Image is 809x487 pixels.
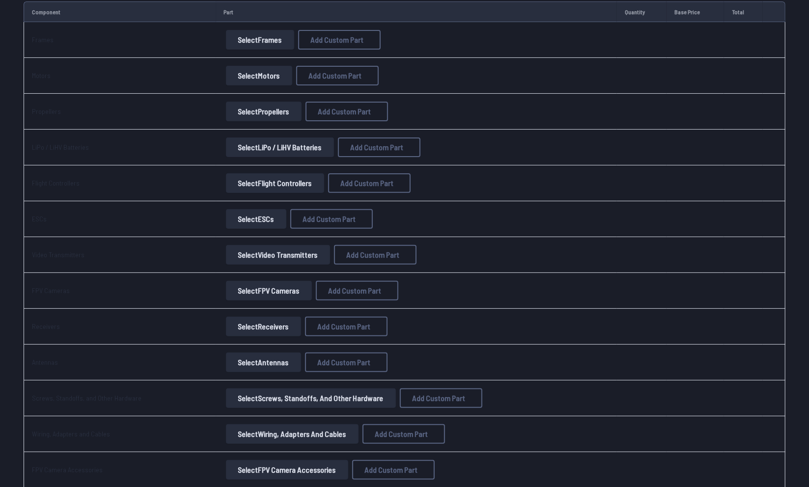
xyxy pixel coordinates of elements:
span: Add Custom Part [318,108,371,115]
button: Add Custom Part [296,66,379,85]
button: Add Custom Part [363,424,445,444]
span: Add Custom Part [341,179,394,187]
button: SelectWiring, Adapters and Cables [226,424,359,444]
a: SelectFrames [224,30,296,50]
a: SelectReceivers [224,317,303,336]
span: Add Custom Part [375,430,428,438]
a: SelectFPV Cameras [224,281,314,300]
button: Add Custom Part [305,352,388,372]
a: SelectLiPo / LiHV Batteries [224,137,336,157]
a: SelectFPV Camera Accessories [224,460,350,480]
button: Add Custom Part [338,137,420,157]
button: SelectMotors [226,66,292,85]
span: Add Custom Part [329,287,382,295]
span: Add Custom Part [365,466,418,474]
a: Antennas [32,358,58,366]
span: Add Custom Part [318,358,371,366]
button: Add Custom Part [306,102,388,121]
button: SelectFlight Controllers [226,173,324,193]
span: Add Custom Part [318,323,371,330]
a: SelectMotors [224,66,294,85]
button: Add Custom Part [290,209,373,229]
a: Propellers [32,107,61,115]
a: ESCs [32,215,47,223]
td: Part [216,1,617,22]
td: Base Price [667,1,724,22]
button: Add Custom Part [334,245,417,265]
a: Flight Controllers [32,179,80,187]
a: SelectFlight Controllers [224,173,326,193]
a: SelectPropellers [224,102,304,121]
td: Total [724,1,763,22]
span: Add Custom Part [309,72,362,80]
button: SelectFPV Camera Accessories [226,460,348,480]
button: SelectAntennas [226,352,301,372]
button: SelectLiPo / LiHV Batteries [226,137,334,157]
button: SelectESCs [226,209,286,229]
button: SelectScrews, Standoffs, and Other Hardware [226,388,396,408]
button: Add Custom Part [316,281,398,300]
span: Add Custom Part [311,36,364,44]
button: Add Custom Part [305,317,388,336]
a: Frames [32,35,54,44]
span: Add Custom Part [413,394,466,402]
a: SelectWiring, Adapters and Cables [224,424,361,444]
button: Add Custom Part [400,388,482,408]
button: SelectPropellers [226,102,302,121]
button: Add Custom Part [298,30,381,50]
a: LiPo / LiHV Batteries [32,143,89,151]
a: SelectAntennas [224,352,303,372]
a: SelectESCs [224,209,288,229]
td: Component [24,1,216,22]
a: Wiring, Adapters and Cables [32,430,110,438]
button: Add Custom Part [352,460,435,480]
span: Add Custom Part [351,143,404,151]
button: SelectFPV Cameras [226,281,312,300]
button: SelectVideo Transmitters [226,245,330,265]
a: SelectScrews, Standoffs, and Other Hardware [224,388,398,408]
a: SelectVideo Transmitters [224,245,332,265]
button: SelectFrames [226,30,294,50]
button: SelectReceivers [226,317,301,336]
a: Motors [32,71,51,80]
a: Video Transmitters [32,250,84,259]
a: FPV Camera Accessories [32,465,103,474]
button: Add Custom Part [328,173,411,193]
a: Screws, Standoffs, and Other Hardware [32,394,141,402]
span: Add Custom Part [347,251,400,259]
td: Quantity [617,1,667,22]
a: FPV Cameras [32,286,70,295]
a: Receivers [32,322,60,330]
span: Add Custom Part [303,215,356,223]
